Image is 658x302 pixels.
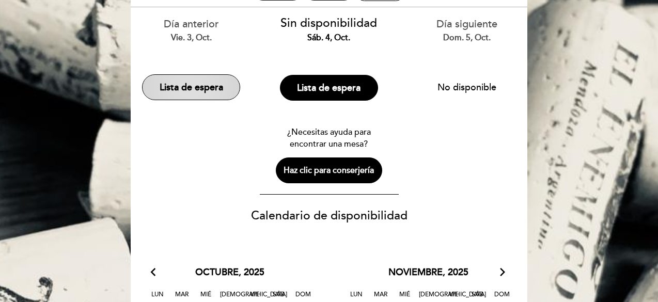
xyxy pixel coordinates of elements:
[418,74,516,100] button: No disponible
[142,74,240,100] button: Lista de espera
[280,16,377,30] span: Sin disponibilidad
[280,75,378,101] button: Lista de espera
[405,17,528,43] div: Día siguiente
[284,166,374,174] span: Haz clic para conserjería
[195,266,264,279] span: octubre, 2025
[498,266,507,279] i: arrow_forward_ios
[405,32,528,44] div: dom. 5, oct.
[251,209,408,223] span: Calendario de disponibilidad
[130,17,253,43] div: Día anterior
[276,126,383,150] div: ¿Necesitas ayuda para encontrar una mesa?
[130,32,253,44] div: vie. 3, oct.
[151,266,160,279] i: arrow_back_ios
[276,157,383,183] button: Haz clic para conserjería
[268,32,390,44] div: sáb. 4, oct.
[388,266,468,279] span: noviembre, 2025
